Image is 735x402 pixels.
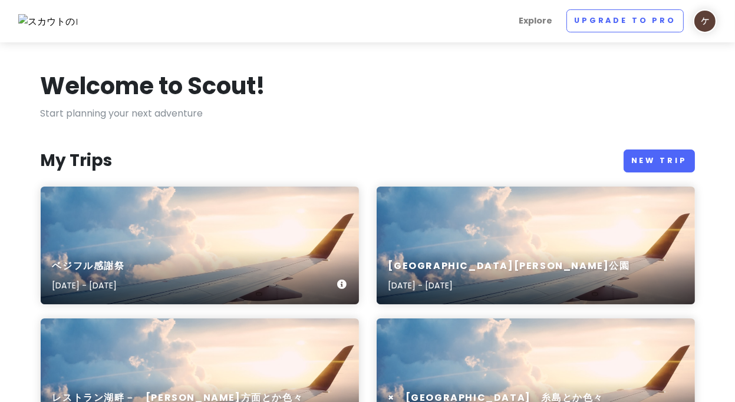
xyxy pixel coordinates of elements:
a: 旅客機の航空写真ベジフル感謝祭[DATE] - [DATE] [41,187,359,304]
a: New Trip [624,149,695,172]
img: ユーザープロフィール [693,9,717,33]
a: Upgrade to Pro [566,9,684,32]
h3: My Trips [41,150,113,171]
a: Explore [514,9,557,32]
h6: ベジフル感謝祭 [52,260,125,273]
h6: [GEOGRAPHIC_DATA][PERSON_NAME]公園 [388,260,630,273]
h1: Welcome to Scout! [41,71,266,101]
img: スカウトのロゴ [18,14,77,29]
a: 旅客機の航空写真[GEOGRAPHIC_DATA][PERSON_NAME]公園[DATE] - [DATE] [377,187,695,304]
p: [DATE] - [DATE] [388,279,630,292]
p: Start planning your next adventure [41,106,695,121]
p: [DATE] - [DATE] [52,279,125,292]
